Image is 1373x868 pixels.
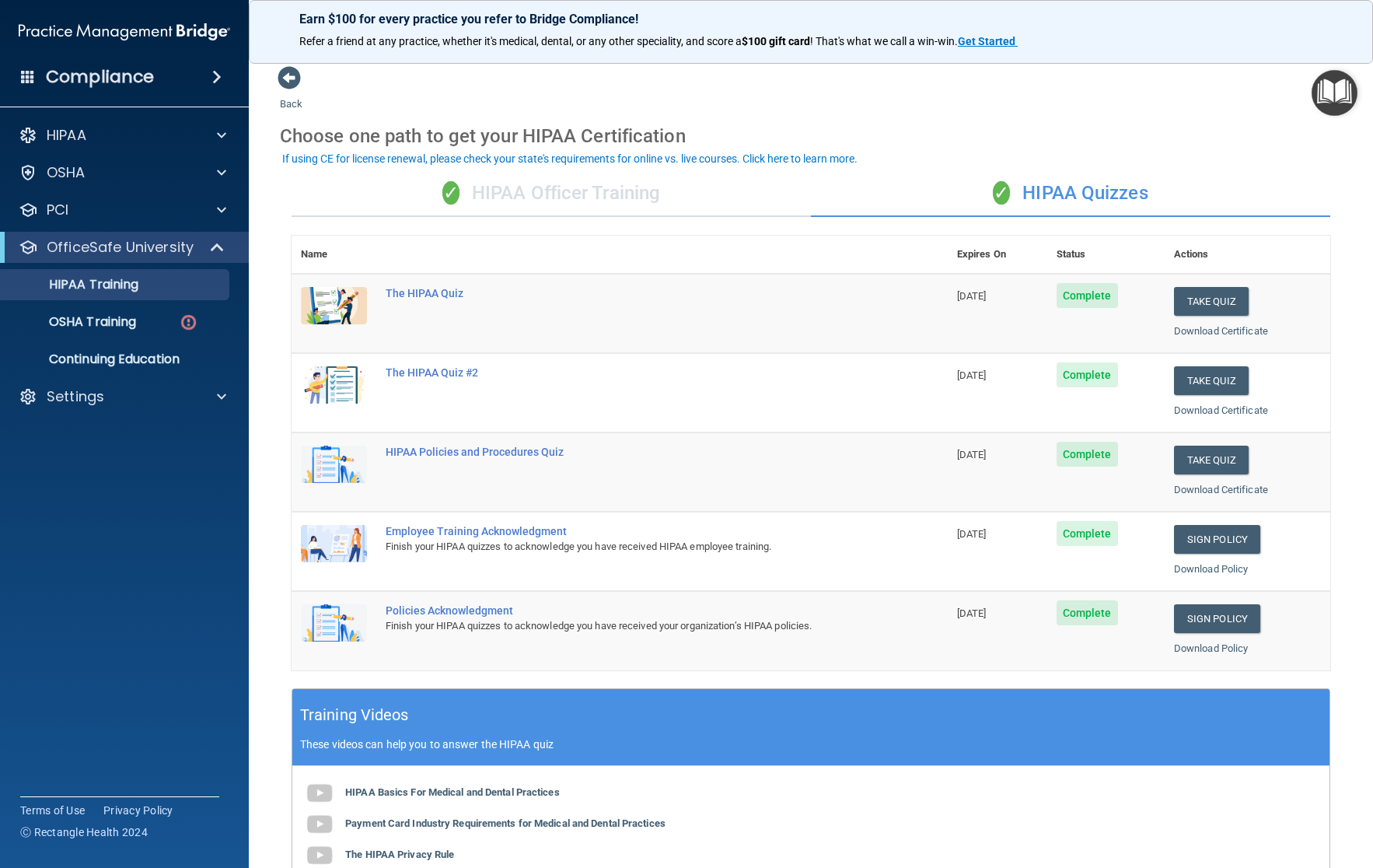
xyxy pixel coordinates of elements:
div: Policies Acknowledgment [386,604,870,617]
strong: $100 gift card [742,35,810,47]
p: HIPAA Training [10,277,138,292]
p: Settings [47,387,104,406]
span: [DATE] [957,290,987,302]
div: Finish your HIPAA quizzes to acknowledge you have received HIPAA employee training. [386,537,870,556]
span: ✓ [442,181,459,205]
button: Take Quiz [1174,287,1249,316]
div: The HIPAA Quiz [386,287,870,299]
span: Complete [1057,521,1118,546]
h5: Training Videos [300,702,409,729]
p: OSHA Training [10,314,136,330]
span: [DATE] [957,369,987,381]
button: Take Quiz [1174,366,1249,395]
span: [DATE] [957,528,987,540]
span: Refer a friend at any practice, whether it's medical, dental, or any other speciality, and score a [299,35,742,47]
span: Ⓒ Rectangle Health 2024 [20,824,148,840]
div: If using CE for license renewal, please check your state's requirements for online vs. live cours... [282,153,858,164]
button: If using CE for license renewal, please check your state's requirements for online vs. live cours... [280,151,860,166]
a: Get Started [958,35,1018,47]
a: Sign Policy [1174,525,1260,554]
span: [DATE] [957,607,987,619]
button: Take Quiz [1174,446,1249,474]
a: Settings [19,387,226,406]
a: Terms of Use [20,803,85,818]
div: Finish your HIPAA quizzes to acknowledge you have received your organization’s HIPAA policies. [386,617,870,635]
th: Status [1047,236,1165,274]
span: Complete [1057,362,1118,387]
a: Download Certificate [1174,325,1268,337]
a: Download Policy [1174,563,1249,575]
span: Complete [1057,600,1118,625]
span: ! That's what we call a win-win. [810,35,958,47]
p: Earn $100 for every practice you refer to Bridge Compliance! [299,12,1322,26]
a: Sign Policy [1174,604,1260,633]
a: Download Policy [1174,642,1249,654]
div: HIPAA Officer Training [292,170,811,217]
span: Complete [1057,442,1118,467]
div: Choose one path to get your HIPAA Certification [280,114,1342,159]
a: OSHA [19,163,226,182]
span: [DATE] [957,449,987,460]
p: OSHA [47,163,86,182]
th: Name [292,236,376,274]
span: ✓ [993,181,1010,205]
th: Expires On [948,236,1047,274]
img: gray_youtube_icon.38fcd6cc.png [304,809,335,840]
button: Open Resource Center [1312,70,1357,116]
div: HIPAA Policies and Procedures Quiz [386,446,870,458]
th: Actions [1165,236,1330,274]
a: PCI [19,201,226,219]
p: These videos can help you to answer the HIPAA quiz [300,738,1322,751]
div: Employee Training Acknowledgment [386,525,870,537]
a: Back [280,79,302,110]
div: HIPAA Quizzes [811,170,1330,217]
img: danger-circle.6113f641.png [179,313,198,332]
div: The HIPAA Quiz #2 [386,366,870,379]
a: Download Certificate [1174,404,1268,416]
b: Payment Card Industry Requirements for Medical and Dental Practices [345,817,666,829]
p: HIPAA [47,126,86,145]
h4: Compliance [46,66,154,88]
img: PMB logo [19,16,230,47]
a: Download Certificate [1174,484,1268,495]
b: HIPAA Basics For Medical and Dental Practices [345,786,560,798]
p: PCI [47,201,68,219]
a: OfficeSafe University [19,238,225,257]
p: OfficeSafe University [47,238,194,257]
strong: Get Started [958,35,1015,47]
p: Continuing Education [10,352,222,367]
img: gray_youtube_icon.38fcd6cc.png [304,778,335,809]
a: Privacy Policy [103,803,173,818]
a: HIPAA [19,126,226,145]
b: The HIPAA Privacy Rule [345,849,454,860]
span: Complete [1057,283,1118,308]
